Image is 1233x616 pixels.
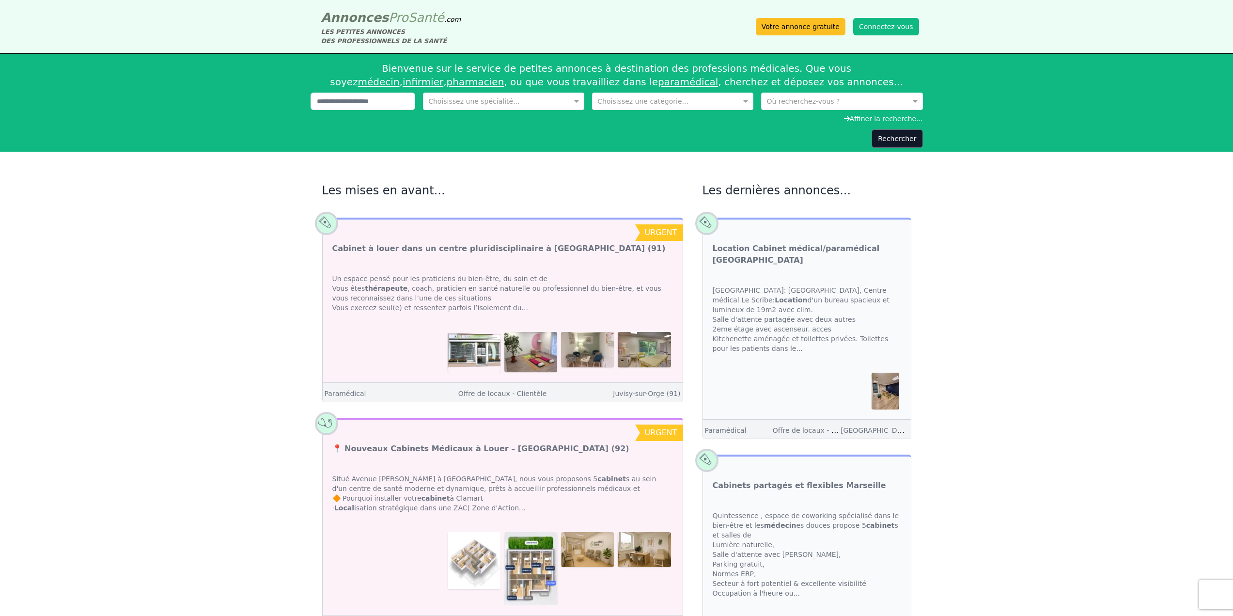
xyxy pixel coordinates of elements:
[775,296,807,304] strong: Location
[321,10,389,25] span: Annonces
[713,243,901,266] a: Location Cabinet médical/paramédical [GEOGRAPHIC_DATA]
[448,332,500,372] img: Cabinet à louer dans un centre pluridisciplinaire à Juvisy-sur-Orge (91)
[773,426,861,435] a: Offre de locaux - Clientèle
[597,475,626,483] strong: cabinet
[448,532,500,589] img: 📍 Nouveaux Cabinets Médicaux à Louer – Clamart Centre (92)
[421,494,450,502] strong: cabinet
[561,532,614,567] img: 📍 Nouveaux Cabinets Médicaux à Louer – Clamart Centre (92)
[389,10,408,25] span: Pro
[841,426,928,435] a: [GEOGRAPHIC_DATA] (34)
[866,521,895,529] strong: cabinet
[321,10,461,25] a: AnnoncesProSanté.com
[644,428,677,437] span: urgent
[561,332,614,367] img: Cabinet à louer dans un centre pluridisciplinaire à Juvisy-sur-Orge (91)
[618,332,671,367] img: Cabinet à louer dans un centre pluridisciplinaire à Juvisy-sur-Orge (91)
[504,332,557,372] img: Cabinet à louer dans un centre pluridisciplinaire à Juvisy-sur-Orge (91)
[322,183,683,198] h2: Les mises en avant...
[644,228,677,237] span: urgent
[504,532,557,606] img: 📍 Nouveaux Cabinets Médicaux à Louer – Clamart Centre (92)
[872,129,922,148] button: Rechercher
[447,76,504,88] a: pharmacien
[408,10,444,25] span: Santé
[311,114,923,124] div: Affiner la recherche...
[323,264,683,322] div: Un espace pensé pour les praticiens du bien-être, du soin et de Vous êtes , coach, praticien en s...
[618,532,671,567] img: 📍 Nouveaux Cabinets Médicaux à Louer – Clamart Centre (92)
[713,480,886,491] a: Cabinets partagés et flexibles Marseille
[325,390,366,397] a: Paramédical
[403,76,443,88] a: infirmier
[853,18,919,35] button: Connectez-vous
[323,464,683,522] div: Situé Avenue [PERSON_NAME] à [GEOGRAPHIC_DATA], nous vous proposons 5 s au sein d'un centre de sa...
[334,504,354,512] strong: Local
[756,18,845,35] a: Votre annonce gratuite
[311,58,923,93] div: Bienvenue sur le service de petites annonces à destination des professions médicales. Que vous so...
[872,373,899,409] img: Location Cabinet médical/paramédical Montpellier Nord
[658,76,718,88] a: paramédical
[613,390,680,397] a: Juvisy-sur-Orge (91)
[705,426,747,434] a: Paramédical
[358,76,400,88] a: médecin
[365,284,407,292] strong: thérapeute
[764,521,796,529] strong: médecin
[321,27,461,46] div: LES PETITES ANNONCES DES PROFESSIONNELS DE LA SANTÉ
[703,276,911,363] div: [GEOGRAPHIC_DATA]: [GEOGRAPHIC_DATA], Centre médical Le Scribe: d'un bureau spacieux et lumineux ...
[702,183,911,198] h2: Les dernières annonces...
[458,390,547,397] a: Offre de locaux - Clientèle
[703,501,911,608] div: Quintessence , espace de coworking spécialisé dans le bien-être et les es douces propose 5 s et s...
[332,443,629,455] a: 📍 Nouveaux Cabinets Médicaux à Louer – [GEOGRAPHIC_DATA] (92)
[332,243,666,254] a: Cabinet à louer dans un centre pluridisciplinaire à [GEOGRAPHIC_DATA] (91)
[444,16,461,23] span: .com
